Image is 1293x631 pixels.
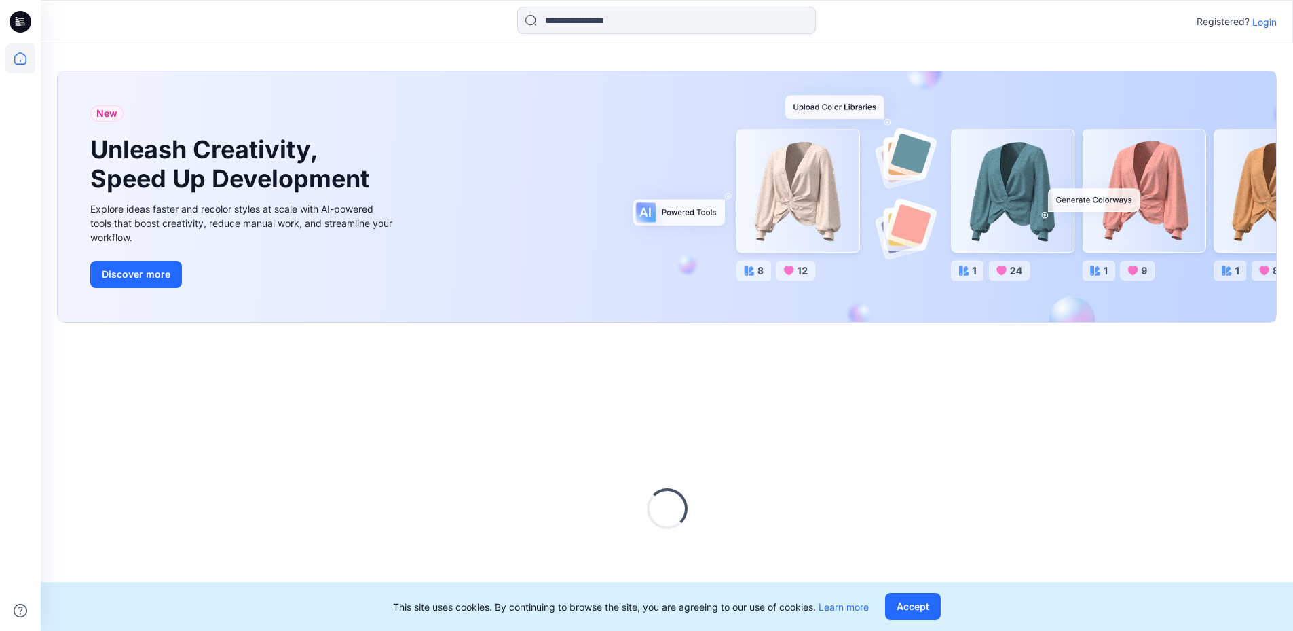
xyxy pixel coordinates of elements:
button: Accept [885,593,941,620]
a: Discover more [90,261,396,288]
p: This site uses cookies. By continuing to browse the site, you are agreeing to our use of cookies. [393,600,869,614]
button: Discover more [90,261,182,288]
a: Learn more [819,601,869,613]
div: Explore ideas faster and recolor styles at scale with AI-powered tools that boost creativity, red... [90,202,396,245]
p: Registered? [1197,14,1250,30]
h1: Unleash Creativity, Speed Up Development [90,135,375,194]
span: New [96,105,117,122]
p: Login [1252,15,1277,29]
